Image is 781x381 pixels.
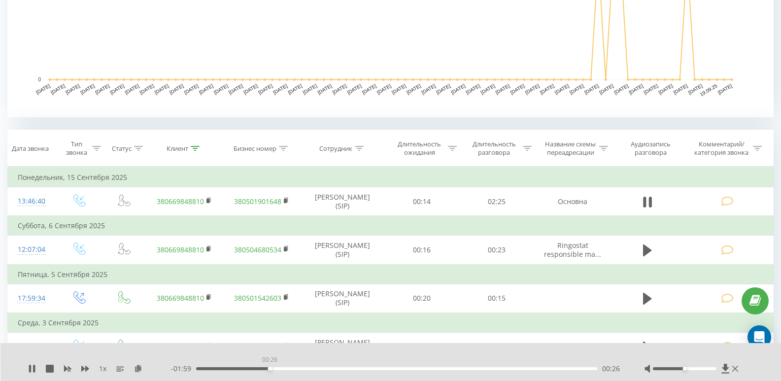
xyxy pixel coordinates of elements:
div: Клиент [167,144,188,153]
div: 13:46:40 [18,192,46,211]
div: 12:07:04 [18,240,46,259]
text: [DATE] [79,83,96,95]
td: 02:25 [459,187,534,216]
td: [PERSON_NAME] (SIP) [301,284,384,313]
span: 00:26 [602,364,620,374]
text: [DATE] [376,83,392,95]
text: [DATE] [391,83,407,95]
text: [DATE] [213,83,229,95]
text: [DATE] [124,83,140,95]
div: Статус [112,144,132,153]
td: 00:15 [459,284,534,313]
text: [DATE] [509,83,526,95]
td: Основна [534,187,611,216]
td: Пятница, 5 Сентября 2025 [8,265,774,284]
td: 00:20 [384,284,459,313]
text: [DATE] [317,83,333,95]
a: 380501901648 [234,197,281,206]
a: 380504680534 [234,245,281,254]
text: [DATE] [139,83,155,95]
a: 380669848810 [157,293,204,303]
td: 00:12 [384,333,459,361]
text: [DATE] [242,83,259,95]
td: 00:14 [384,187,459,216]
text: [DATE] [406,83,422,95]
div: 17:59:34 [18,289,46,308]
a: 380504680534 [234,342,281,351]
text: [DATE] [228,83,244,95]
div: Дата звонка [12,144,49,153]
text: [DATE] [598,83,614,95]
div: Accessibility label [682,367,686,371]
div: 00:26 [260,353,279,367]
text: [DATE] [50,83,66,95]
td: 03:33 [459,333,534,361]
td: Суббота, 6 Сентября 2025 [8,216,774,236]
text: [DATE] [465,83,481,95]
td: 00:16 [384,236,459,265]
div: Open Intercom Messenger [747,325,771,349]
td: [PERSON_NAME] (SIP) [301,187,384,216]
td: [PERSON_NAME] (SIP) [301,236,384,265]
td: Понедельник, 15 Сентября 2025 [8,168,774,187]
text: [DATE] [332,83,348,95]
text: [DATE] [94,83,110,95]
text: [DATE] [583,83,600,95]
text: [DATE] [628,83,644,95]
span: Ringostat responsible ma... [544,241,601,259]
td: [PERSON_NAME] (SIP) [301,333,384,361]
text: [DATE] [35,83,51,95]
div: Длительность разговора [468,140,520,157]
text: [DATE] [257,83,273,95]
div: Сотрудник [319,144,352,153]
text: [DATE] [109,83,125,95]
text: [DATE] [495,83,511,95]
text: [DATE] [154,83,170,95]
text: [DATE] [480,83,496,95]
a: 380669848810 [157,342,204,351]
span: 1 x [99,364,106,374]
a: 380669848810 [157,245,204,254]
text: 0 [38,77,41,82]
div: Бизнес номер [234,144,276,153]
text: [DATE] [272,83,288,95]
text: [DATE] [673,83,689,95]
div: Accessibility label [268,367,272,371]
text: [DATE] [361,83,377,95]
div: Длительность ожидания [393,140,445,157]
span: - 01:59 [171,364,196,374]
text: [DATE] [65,83,81,95]
text: [DATE] [420,83,437,95]
td: 00:23 [459,236,534,265]
div: Название схемы переадресации [544,140,597,157]
text: 19.09.25 [699,83,718,97]
td: Основна [534,333,611,361]
text: [DATE] [658,83,674,95]
text: [DATE] [613,83,629,95]
text: [DATE] [169,83,185,95]
text: [DATE] [524,83,541,95]
text: [DATE] [687,83,704,95]
a: 380501542603 [234,293,281,303]
div: Аудиозапись разговора [620,140,681,157]
text: [DATE] [183,83,200,95]
text: [DATE] [554,83,570,95]
text: [DATE] [643,83,659,95]
text: [DATE] [302,83,318,95]
a: 380669848810 [157,197,204,206]
text: [DATE] [539,83,555,95]
text: [DATE] [569,83,585,95]
text: [DATE] [435,83,451,95]
div: Комментарий/категория звонка [693,140,750,157]
text: [DATE] [450,83,466,95]
text: [DATE] [346,83,363,95]
text: [DATE] [287,83,303,95]
text: [DATE] [717,83,733,95]
div: Тип звонка [64,140,89,157]
text: [DATE] [198,83,214,95]
td: Среда, 3 Сентября 2025 [8,313,774,333]
div: 15:16:31 [18,337,46,356]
